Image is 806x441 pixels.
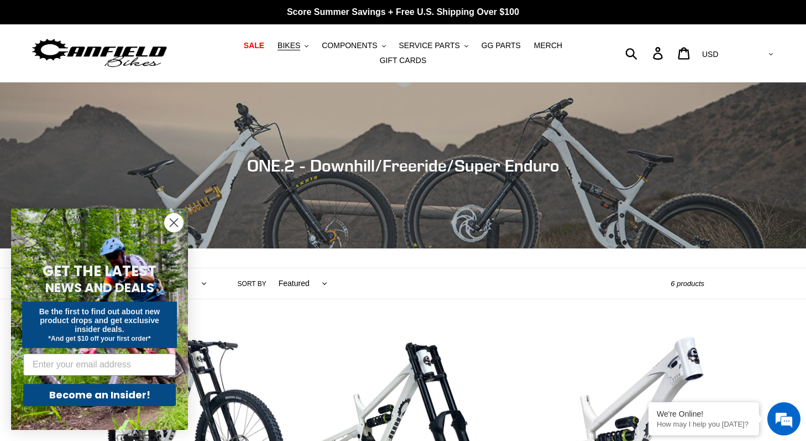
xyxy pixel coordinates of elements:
button: SERVICE PARTS [393,38,473,53]
span: COMPONENTS [322,41,377,50]
button: COMPONENTS [316,38,391,53]
a: GG PARTS [476,38,526,53]
a: SALE [238,38,270,53]
span: GG PARTS [481,41,521,50]
span: GIFT CARDS [380,56,427,65]
span: SALE [244,41,264,50]
a: MERCH [528,38,568,53]
span: BIKES [278,41,300,50]
button: Become an Insider! [23,384,176,406]
div: We're Online! [657,409,751,418]
label: Sort by [238,279,266,289]
span: NEWS AND DEALS [45,279,154,297]
span: GET THE LATEST [43,261,156,281]
p: How may I help you today? [657,420,751,428]
span: *And get $10 off your first order* [48,335,150,343]
input: Search [631,41,660,65]
button: Close dialog [164,213,184,232]
img: Canfield Bikes [30,36,169,71]
a: GIFT CARDS [374,53,432,68]
input: Enter your email address [23,354,176,376]
span: SERVICE PARTS [399,41,459,50]
span: ONE.2 - Downhill/Freeride/Super Enduro [247,155,559,175]
button: BIKES [272,38,314,53]
span: 6 products [671,279,704,288]
span: MERCH [534,41,562,50]
span: Be the first to find out about new product drops and get exclusive insider deals. [39,307,160,334]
